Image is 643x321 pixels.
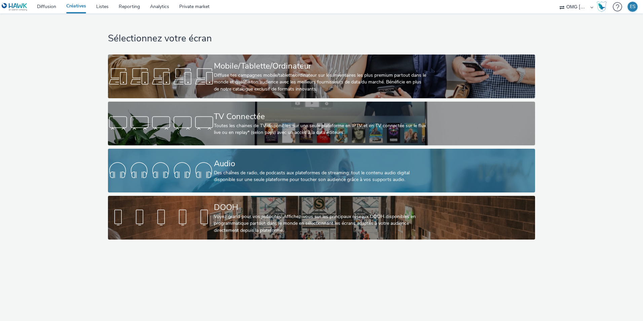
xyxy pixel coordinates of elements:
[214,158,426,170] div: Audio
[630,2,636,12] div: ES
[108,102,535,145] a: TV ConnectéeToutes les chaines de TV disponibles sur une seule plateforme en IPTV et en TV connec...
[214,213,426,234] div: Voyez grand pour vos publicités! Affichez-vous sur les principaux réseaux DOOH disponibles en pro...
[214,111,426,122] div: TV Connectée
[108,196,535,240] a: DOOHVoyez grand pour vos publicités! Affichez-vous sur les principaux réseaux DOOH disponibles en...
[214,170,426,183] div: Des chaînes de radio, de podcasts aux plateformes de streaming: tout le contenu audio digital dis...
[214,202,426,213] div: DOOH
[2,3,28,11] img: undefined Logo
[597,1,609,12] a: Hawk Academy
[214,72,426,93] div: Diffuse tes campagnes mobile/tablette/ordinateur sur les inventaires les plus premium partout dan...
[214,60,426,72] div: Mobile/Tablette/Ordinateur
[108,32,535,45] h1: Sélectionnez votre écran
[108,149,535,192] a: AudioDes chaînes de radio, de podcasts aux plateformes de streaming: tout le contenu audio digita...
[597,1,607,12] img: Hawk Academy
[108,55,535,98] a: Mobile/Tablette/OrdinateurDiffuse tes campagnes mobile/tablette/ordinateur sur les inventaires le...
[214,122,426,136] div: Toutes les chaines de TV disponibles sur une seule plateforme en IPTV et en TV connectée sur le f...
